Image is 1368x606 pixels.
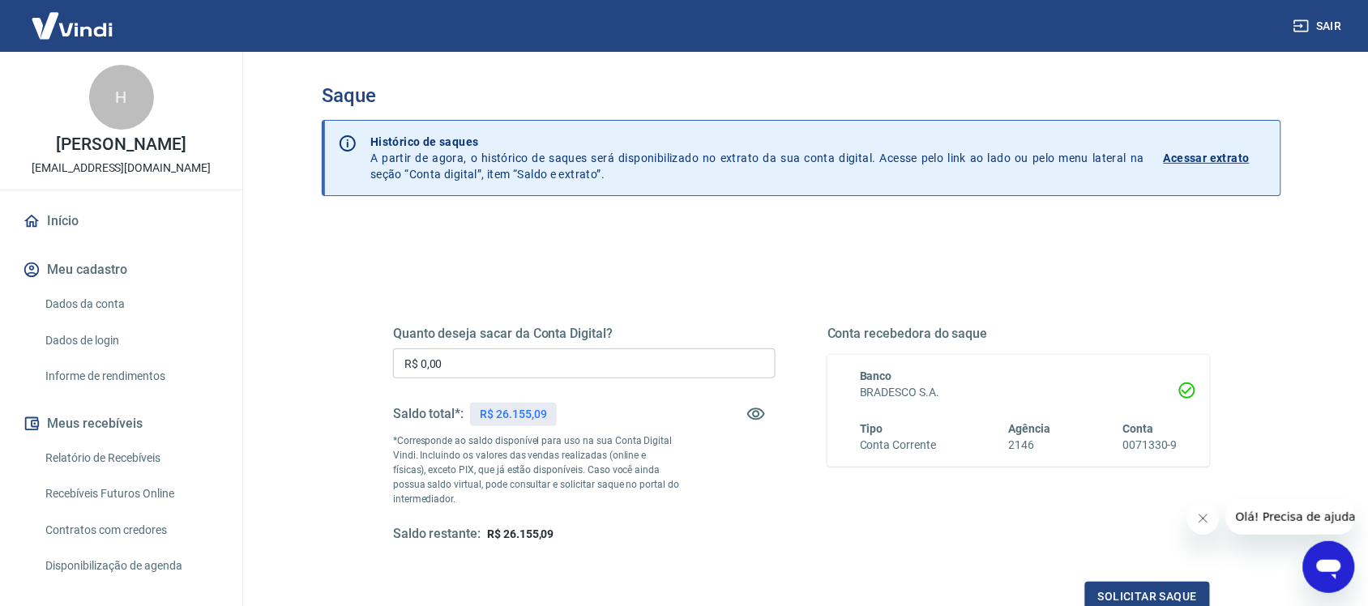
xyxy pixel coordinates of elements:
h5: Conta recebedora do saque [827,326,1210,342]
h5: Saldo restante: [393,526,481,543]
h6: 2146 [1009,437,1051,454]
h6: BRADESCO S.A. [860,384,1178,401]
button: Meu cadastro [19,252,223,288]
p: *Corresponde ao saldo disponível para uso na sua Conta Digital Vindi. Incluindo os valores das ve... [393,433,680,506]
a: Recebíveis Futuros Online [39,477,223,510]
p: [PERSON_NAME] [56,136,186,153]
iframe: Fechar mensagem [1187,502,1220,535]
iframe: Mensagem da empresa [1226,499,1355,535]
h6: Conta Corrente [860,437,936,454]
span: Banco [860,369,892,382]
span: Tipo [860,422,883,435]
h3: Saque [322,84,1281,107]
a: Contratos com credores [39,514,223,547]
p: Acessar extrato [1164,150,1250,166]
h5: Saldo total*: [393,406,464,422]
span: Conta [1122,422,1153,435]
button: Meus recebíveis [19,406,223,442]
h5: Quanto deseja sacar da Conta Digital? [393,326,776,342]
a: Dados de login [39,324,223,357]
span: Olá! Precisa de ajuda? [10,11,136,24]
a: Relatório de Recebíveis [39,442,223,475]
p: [EMAIL_ADDRESS][DOMAIN_NAME] [32,160,211,177]
div: H [89,65,154,130]
a: Informe de rendimentos [39,360,223,393]
span: R$ 26.155,09 [487,527,554,540]
p: R$ 26.155,09 [480,406,546,423]
p: Histórico de saques [370,134,1144,150]
a: Disponibilização de agenda [39,549,223,583]
iframe: Botão para abrir a janela de mensagens [1303,541,1355,593]
img: Vindi [19,1,125,50]
a: Acessar extrato [1164,134,1268,182]
button: Sair [1290,11,1349,41]
h6: 0071330-9 [1122,437,1178,454]
span: Agência [1009,422,1051,435]
a: Dados da conta [39,288,223,321]
p: A partir de agora, o histórico de saques será disponibilizado no extrato da sua conta digital. Ac... [370,134,1144,182]
a: Início [19,203,223,239]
